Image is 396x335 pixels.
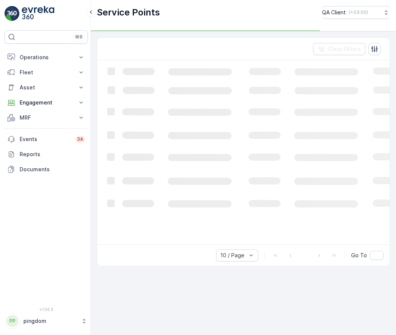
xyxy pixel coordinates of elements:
button: MRF [5,110,88,125]
img: logo_light-DOdMpM7g.png [22,6,54,21]
p: 34 [77,136,83,142]
button: Operations [5,50,88,65]
p: ( +03:00 ) [349,9,368,15]
button: Engagement [5,95,88,110]
a: Events34 [5,132,88,147]
p: MRF [20,114,73,121]
p: Clear Filters [328,45,361,53]
button: Asset [5,80,88,95]
button: QA Client(+03:00) [322,6,390,19]
button: Fleet [5,65,88,80]
p: Reports [20,151,85,158]
a: Reports [5,147,88,162]
p: QA Client [322,9,346,16]
a: Documents [5,162,88,177]
img: logo [5,6,20,21]
p: Engagement [20,99,73,106]
p: Asset [20,84,73,91]
p: ⌘B [75,34,83,40]
p: pingdom [23,317,77,325]
span: v 1.50.3 [5,307,88,312]
div: PP [6,315,18,327]
p: Service Points [97,6,160,18]
p: Events [20,135,71,143]
p: Fleet [20,69,73,76]
button: PPpingdom [5,313,88,329]
p: Documents [20,166,85,173]
p: Operations [20,54,73,61]
button: Clear Filters [313,43,365,55]
span: Go To [351,252,367,259]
